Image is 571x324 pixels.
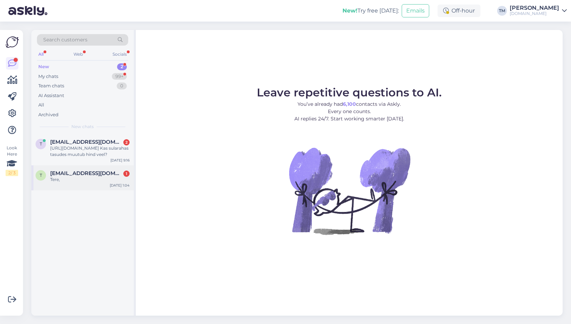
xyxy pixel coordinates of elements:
div: 2 / 3 [6,170,18,176]
div: Try free [DATE]: [342,7,399,15]
div: 2 [123,139,130,145]
a: [PERSON_NAME][DOMAIN_NAME] [510,5,567,16]
img: No Chat active [287,128,412,253]
div: [URL][DOMAIN_NAME] Kas sularahas tasudes muutub hind veel? [50,145,130,158]
div: 2 [117,63,127,70]
span: Search customers [43,36,87,44]
div: Team chats [38,82,64,89]
div: [PERSON_NAME] [510,5,559,11]
div: My chats [38,73,58,80]
div: [DATE] 9:16 [110,158,130,163]
span: New chats [71,124,94,130]
b: 6,100 [343,101,356,107]
div: [DATE] 1:04 [110,183,130,188]
div: Archived [38,111,59,118]
div: AI Assistant [38,92,64,99]
span: t [40,173,42,178]
p: You’ve already had contacts via Askly. Every one counts. AI replies 24/7. Start working smarter [... [257,101,442,123]
div: All [37,50,45,59]
span: Leave repetitive questions to AI. [257,86,442,99]
img: Askly Logo [6,35,19,49]
span: terjelinde@icloud.com [50,139,123,145]
div: 0 [117,82,127,89]
div: TM [497,6,507,16]
div: 99+ [112,73,127,80]
button: Emails [402,4,429,17]
span: terjekaunissaar@gmail.com [50,170,123,176]
div: [DOMAIN_NAME] [510,11,559,16]
div: Look Here [6,145,18,176]
div: 1 [123,171,130,177]
span: t [40,141,42,147]
div: Web [72,50,84,59]
b: New! [342,7,357,14]
div: All [38,102,44,109]
div: Tere, [50,176,130,183]
div: Off-hour [438,5,480,17]
div: Socials [111,50,128,59]
div: New [38,63,49,70]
